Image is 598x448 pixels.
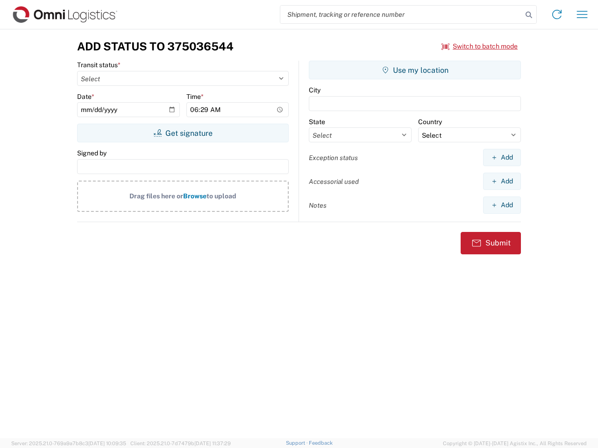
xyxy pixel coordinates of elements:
[418,118,442,126] label: Country
[11,441,126,446] span: Server: 2025.21.0-769a9a7b8c3
[309,177,359,186] label: Accessorial used
[441,39,518,54] button: Switch to batch mode
[443,439,587,448] span: Copyright © [DATE]-[DATE] Agistix Inc., All Rights Reserved
[309,61,521,79] button: Use my location
[309,440,333,446] a: Feedback
[309,154,358,162] label: Exception status
[483,196,521,214] button: Add
[206,192,236,200] span: to upload
[77,149,107,157] label: Signed by
[461,232,521,254] button: Submit
[280,6,522,23] input: Shipment, tracking or reference number
[77,40,234,53] h3: Add Status to 375036544
[130,441,231,446] span: Client: 2025.21.0-7d7479b
[183,192,206,200] span: Browse
[309,201,327,210] label: Notes
[186,92,204,101] label: Time
[194,441,231,446] span: [DATE] 11:37:29
[77,124,289,142] button: Get signature
[309,118,325,126] label: State
[483,149,521,166] button: Add
[77,92,94,101] label: Date
[77,61,121,69] label: Transit status
[286,440,309,446] a: Support
[129,192,183,200] span: Drag files here or
[309,86,320,94] label: City
[483,173,521,190] button: Add
[88,441,126,446] span: [DATE] 10:09:35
